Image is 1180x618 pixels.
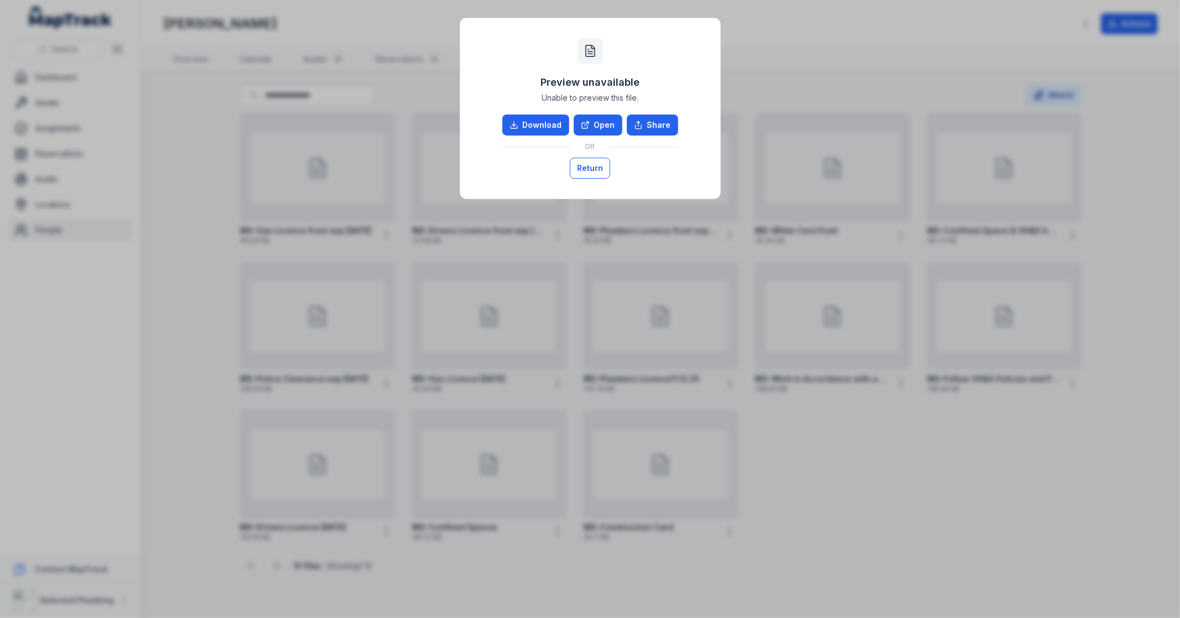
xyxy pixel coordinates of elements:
[542,92,638,103] span: Unable to preview this file.
[574,115,622,136] a: Open
[540,75,640,90] h3: Preview unavailable
[627,115,678,136] button: Share
[502,136,678,158] div: OR
[570,158,610,179] button: Return
[502,115,569,136] a: Download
